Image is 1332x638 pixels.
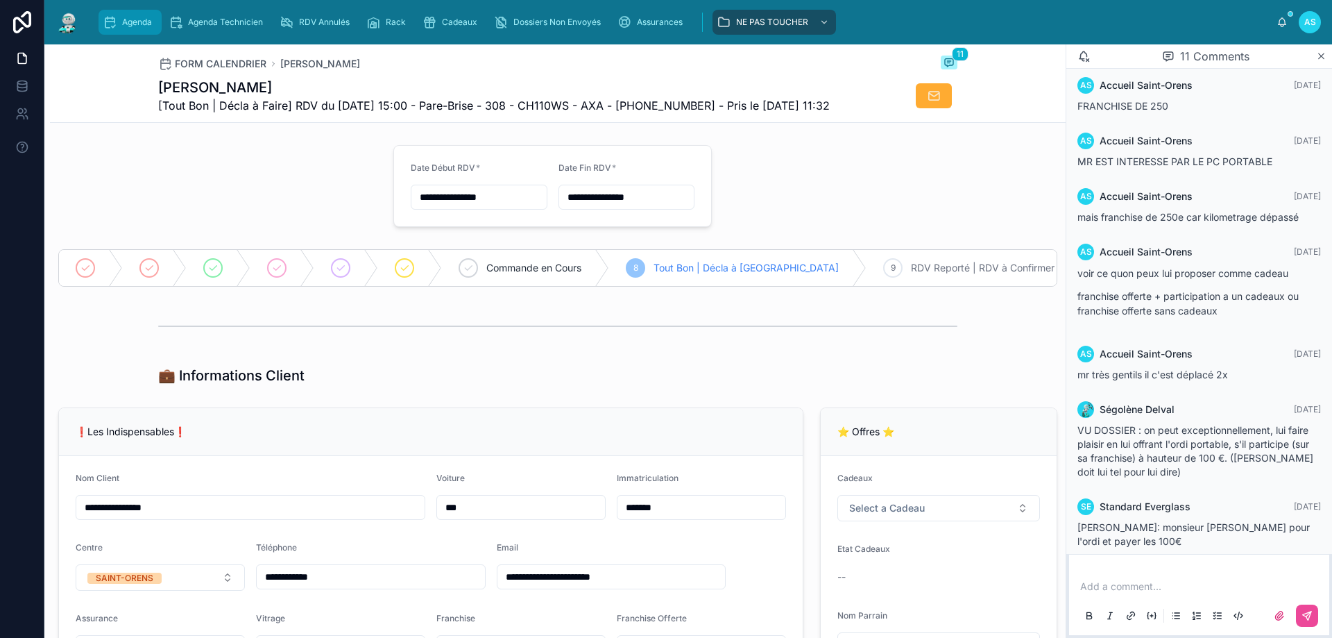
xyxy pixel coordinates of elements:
a: Cadeaux [418,10,487,35]
p: franchise offerte + participation a un cadeaux ou franchise offerte sans cadeaux [1077,289,1321,318]
span: [DATE] [1294,191,1321,201]
span: Agenda Technicien [188,17,263,28]
span: Accueil Saint-Orens [1100,190,1193,203]
span: Centre [76,542,103,553]
a: Dossiers Non Envoyés [490,10,610,35]
span: Accueil Saint-Orens [1100,78,1193,92]
span: Tout Bon | Décla à [GEOGRAPHIC_DATA] [654,261,839,275]
span: mais franchise de 250e car kilometrage dépassé [1077,211,1299,223]
span: Email [497,542,518,553]
span: Immatriculation [617,473,678,483]
div: SAINT-ORENS [96,573,153,584]
button: 11 [941,56,957,72]
span: 8 [633,262,638,274]
span: Nom Parrain [837,610,887,621]
span: -- [837,570,846,584]
span: VU DOSSIER : on peut exceptionnellement, lui faire plaisir en lui offrant l'ordi portable, s'il p... [1077,424,1313,478]
span: [DATE] [1294,135,1321,146]
span: [DATE] [1294,80,1321,90]
span: Select a Cadeau [849,501,925,515]
span: [DATE] [1294,349,1321,359]
span: AS [1080,246,1092,258]
span: [DATE] [1294,501,1321,512]
span: AS [1080,349,1092,360]
span: RDV Reporté | RDV à Confirmer [911,261,1054,275]
span: [Tout Bon | Décla à Faire] RDV du [DATE] 15:00 - Pare-Brise - 308 - CH110WS - AXA - [PHONE_NUMBER... [158,97,830,114]
span: Franchise Offerte [617,613,687,623]
button: Select Button [76,564,245,591]
span: Dossiers Non Envoyés [513,17,601,28]
span: 11 Comments [1180,48,1249,65]
span: AS [1304,17,1316,28]
span: [DATE] [1294,404,1321,414]
h1: [PERSON_NAME] [158,78,830,97]
span: MR EST INTERESSE PAR LE PC PORTABLE [1077,156,1272,167]
span: Assurances [637,17,683,28]
span: SE [1081,501,1091,512]
span: Date Fin RDV [558,162,611,173]
span: Téléphone [256,542,297,553]
span: Assurance [76,613,118,623]
span: Accueil Saint-Orens [1100,347,1193,361]
span: Franchise [436,613,475,623]
span: NE PAS TOUCHER [736,17,808,28]
span: Ségolène Delval [1100,403,1175,417]
p: voir ce quon peux lui proposer comme cadeau [1077,266,1321,280]
span: Rack [386,17,406,28]
a: [PERSON_NAME] [280,57,360,71]
span: Cadeaux [837,473,873,483]
span: FRANCHISE DE 250 [1077,100,1168,112]
a: Assurances [613,10,692,35]
a: NE PAS TOUCHER [712,10,836,35]
button: Select Button [837,495,1040,521]
a: FORM CALENDRIER [158,57,266,71]
a: Agenda Technicien [164,10,273,35]
span: mr très gentils il c'est déplacé 2x [1077,369,1228,380]
span: Commande en Cours [486,261,581,275]
span: Agenda [122,17,152,28]
span: RDV Annulés [299,17,350,28]
span: [DATE] [1294,246,1321,257]
span: Nom Client [76,473,119,483]
span: AS [1080,80,1092,91]
span: Cadeaux [442,17,477,28]
a: Agenda [99,10,162,35]
span: Standard Everglass [1100,500,1190,514]
div: scrollable content [92,7,1276,37]
span: Etat Cadeaux [837,544,890,554]
img: App logo [55,11,80,33]
span: AS [1080,135,1092,146]
span: Voiture [436,473,465,483]
span: FORM CALENDRIER [175,57,266,71]
span: Vitrage [256,613,285,623]
h1: 💼 Informations Client [158,366,305,385]
span: 11 [952,47,968,61]
a: RDV Annulés [275,10,359,35]
span: ⭐ Offres ⭐ [837,426,894,437]
span: ❗Les Indispensables❗ [76,426,186,437]
span: Accueil Saint-Orens [1100,134,1193,148]
span: AS [1080,191,1092,202]
a: Rack [362,10,416,35]
span: Accueil Saint-Orens [1100,245,1193,259]
span: [PERSON_NAME]: monsieur [PERSON_NAME] pour l'ordi et payer les 100€ [1077,521,1310,547]
span: Date Début RDV [411,162,475,173]
span: 9 [891,262,896,274]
